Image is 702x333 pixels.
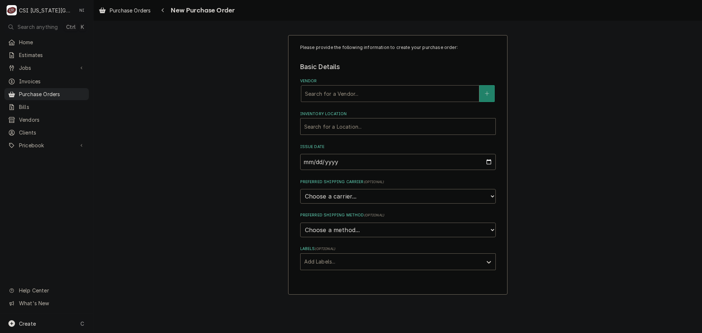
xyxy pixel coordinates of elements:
[81,23,84,31] span: K
[300,179,496,204] div: Preferred Shipping Carrier
[364,213,385,217] span: ( optional )
[4,62,89,74] a: Go to Jobs
[300,144,496,170] div: Issue Date
[19,90,85,98] span: Purchase Orders
[19,129,85,136] span: Clients
[157,4,169,16] button: Navigate back
[4,101,89,113] a: Bills
[66,23,76,31] span: Ctrl
[485,91,489,96] svg: Create New Vendor
[4,297,89,309] a: Go to What's New
[7,5,17,15] div: C
[315,247,335,251] span: ( optional )
[19,116,85,124] span: Vendors
[300,179,496,185] label: Preferred Shipping Carrier
[110,7,151,14] span: Purchase Orders
[300,212,496,218] label: Preferred Shipping Method
[19,64,74,72] span: Jobs
[19,103,85,111] span: Bills
[288,35,507,295] div: Purchase Order Create/Update
[4,49,89,61] a: Estimates
[18,23,58,31] span: Search anything
[300,246,496,252] label: Labels
[300,78,496,102] div: Vendor
[4,284,89,296] a: Go to Help Center
[300,44,496,270] div: Purchase Order Create/Update Form
[80,320,84,328] span: C
[19,38,85,46] span: Home
[96,4,154,16] a: Purchase Orders
[479,85,495,102] button: Create New Vendor
[300,111,496,135] div: Inventory Location
[4,139,89,151] a: Go to Pricebook
[4,36,89,48] a: Home
[19,321,36,327] span: Create
[19,7,73,14] div: CSI [US_STATE][GEOGRAPHIC_DATA]
[19,287,84,294] span: Help Center
[19,77,85,85] span: Invoices
[300,111,496,117] label: Inventory Location
[4,88,89,100] a: Purchase Orders
[300,246,496,270] div: Labels
[4,20,89,33] button: Search anythingCtrlK
[19,299,84,307] span: What's New
[7,5,17,15] div: CSI Kansas City's Avatar
[364,180,384,184] span: ( optional )
[169,5,235,15] span: New Purchase Order
[4,114,89,126] a: Vendors
[300,154,496,170] input: yyyy-mm-dd
[300,62,496,72] legend: Basic Details
[19,51,85,59] span: Estimates
[19,141,74,149] span: Pricebook
[4,126,89,139] a: Clients
[4,75,89,87] a: Invoices
[300,44,496,51] p: Please provide the following information to create your purchase order:
[300,78,496,84] label: Vendor
[77,5,87,15] div: NI
[77,5,87,15] div: Nate Ingram's Avatar
[300,212,496,237] div: Preferred Shipping Method
[300,144,496,150] label: Issue Date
